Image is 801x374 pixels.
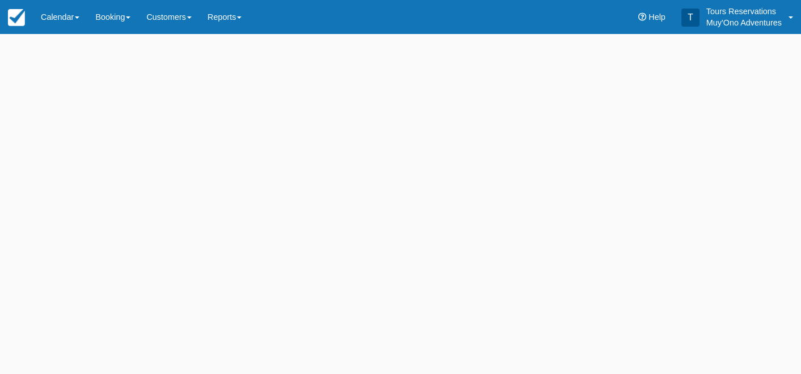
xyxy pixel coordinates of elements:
[638,13,646,21] i: Help
[706,6,782,17] p: Tours Reservations
[649,12,666,22] span: Help
[8,9,25,26] img: checkfront-main-nav-mini-logo.png
[706,17,782,28] p: Muy'Ono Adventures
[681,8,700,27] div: T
